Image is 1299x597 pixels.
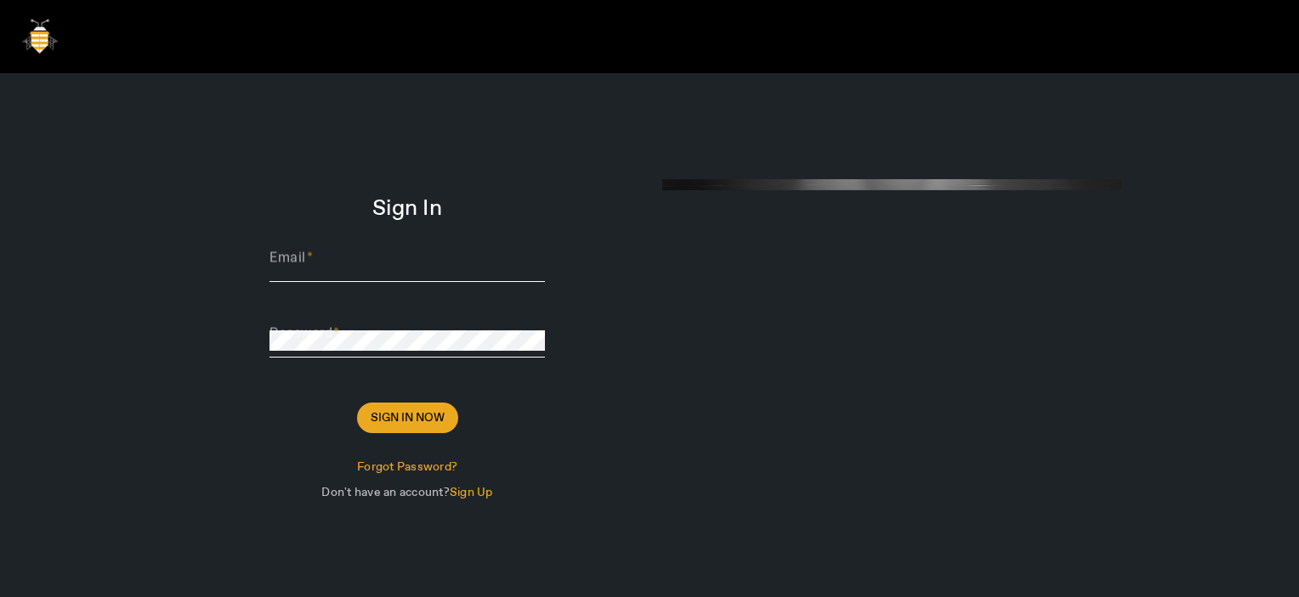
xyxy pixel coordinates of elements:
[450,485,493,500] span: Sign Up
[371,409,445,426] span: Sign In Now
[372,200,442,217] span: Sign In
[269,325,332,341] mat-label: Password
[357,459,457,476] span: Forgot Password?
[357,403,458,433] button: Sign In Now
[269,250,306,266] mat-label: Email
[14,11,66,62] img: bigbee-logo.png
[321,485,450,500] span: Don't have an account?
